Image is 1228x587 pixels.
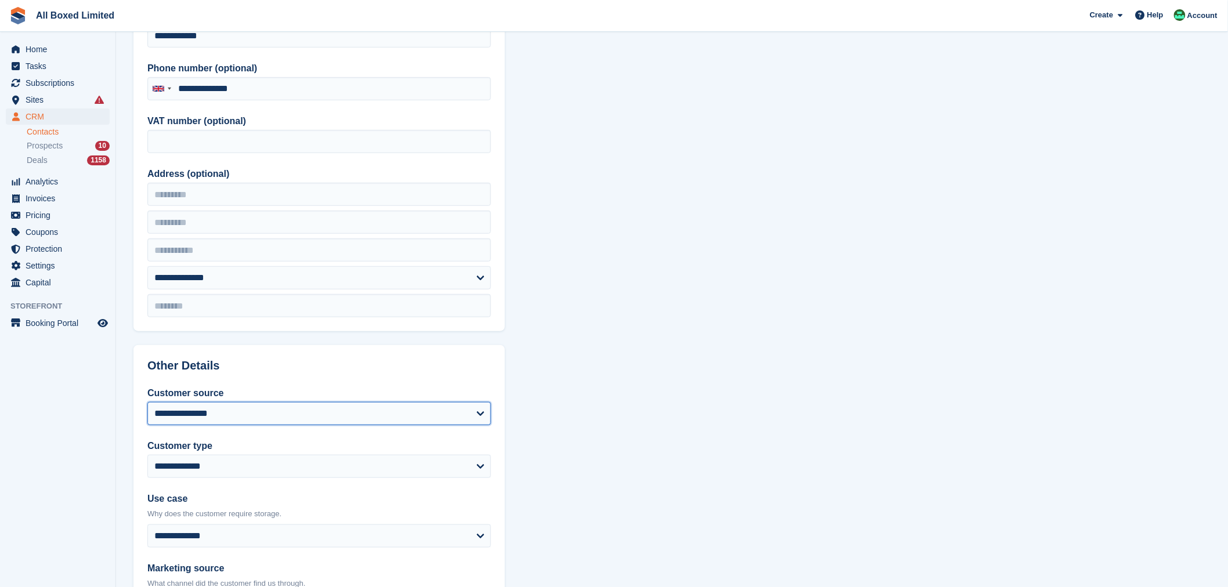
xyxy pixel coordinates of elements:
[27,140,63,151] span: Prospects
[147,61,491,75] label: Phone number (optional)
[9,7,27,24] img: stora-icon-8386f47178a22dfd0bd8f6a31ec36ba5ce8667c1dd55bd0f319d3a0aa187defe.svg
[26,315,95,331] span: Booking Portal
[27,126,110,137] a: Contacts
[6,258,110,274] a: menu
[26,41,95,57] span: Home
[27,154,110,166] a: Deals 1158
[1187,10,1218,21] span: Account
[26,108,95,125] span: CRM
[147,386,491,400] label: Customer source
[6,224,110,240] a: menu
[147,439,491,453] label: Customer type
[26,258,95,274] span: Settings
[10,300,115,312] span: Storefront
[147,508,491,520] p: Why does the customer require storage.
[1174,9,1186,21] img: Enquiries
[6,315,110,331] a: menu
[6,92,110,108] a: menu
[6,207,110,223] a: menu
[147,492,491,506] label: Use case
[26,224,95,240] span: Coupons
[31,6,119,25] a: All Boxed Limited
[26,190,95,206] span: Invoices
[87,155,110,165] div: 1158
[95,95,104,104] i: Smart entry sync failures have occurred
[26,58,95,74] span: Tasks
[96,316,110,330] a: Preview store
[147,114,491,128] label: VAT number (optional)
[6,108,110,125] a: menu
[1147,9,1164,21] span: Help
[26,207,95,223] span: Pricing
[147,167,491,181] label: Address (optional)
[147,561,491,575] label: Marketing source
[1090,9,1113,21] span: Create
[26,241,95,257] span: Protection
[27,140,110,152] a: Prospects 10
[148,78,175,100] div: United Kingdom: +44
[6,274,110,291] a: menu
[26,92,95,108] span: Sites
[26,274,95,291] span: Capital
[6,58,110,74] a: menu
[147,359,491,372] h2: Other Details
[6,241,110,257] a: menu
[27,155,48,166] span: Deals
[6,41,110,57] a: menu
[26,75,95,91] span: Subscriptions
[26,173,95,190] span: Analytics
[6,75,110,91] a: menu
[6,190,110,206] a: menu
[95,141,110,151] div: 10
[6,173,110,190] a: menu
